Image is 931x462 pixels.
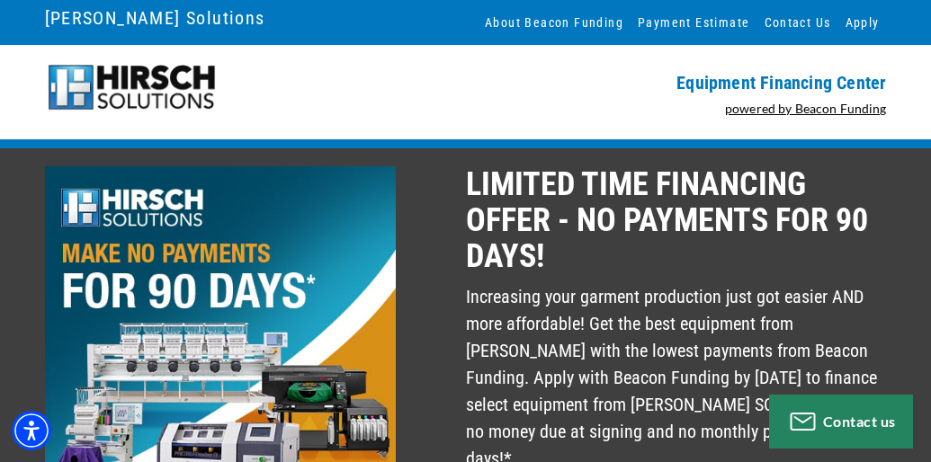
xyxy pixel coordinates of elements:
[823,413,896,430] span: Contact us
[725,101,887,116] a: powered by Beacon Funding
[477,72,887,93] p: Equipment Financing Center
[769,395,913,449] button: Contact us
[12,411,51,450] div: Accessibility Menu
[45,63,219,112] img: Hirsch-logo-55px.png
[466,166,887,274] p: LIMITED TIME FINANCING OFFER - NO PAYMENTS FOR 90 DAYS!
[45,3,265,33] a: [PERSON_NAME] Solutions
